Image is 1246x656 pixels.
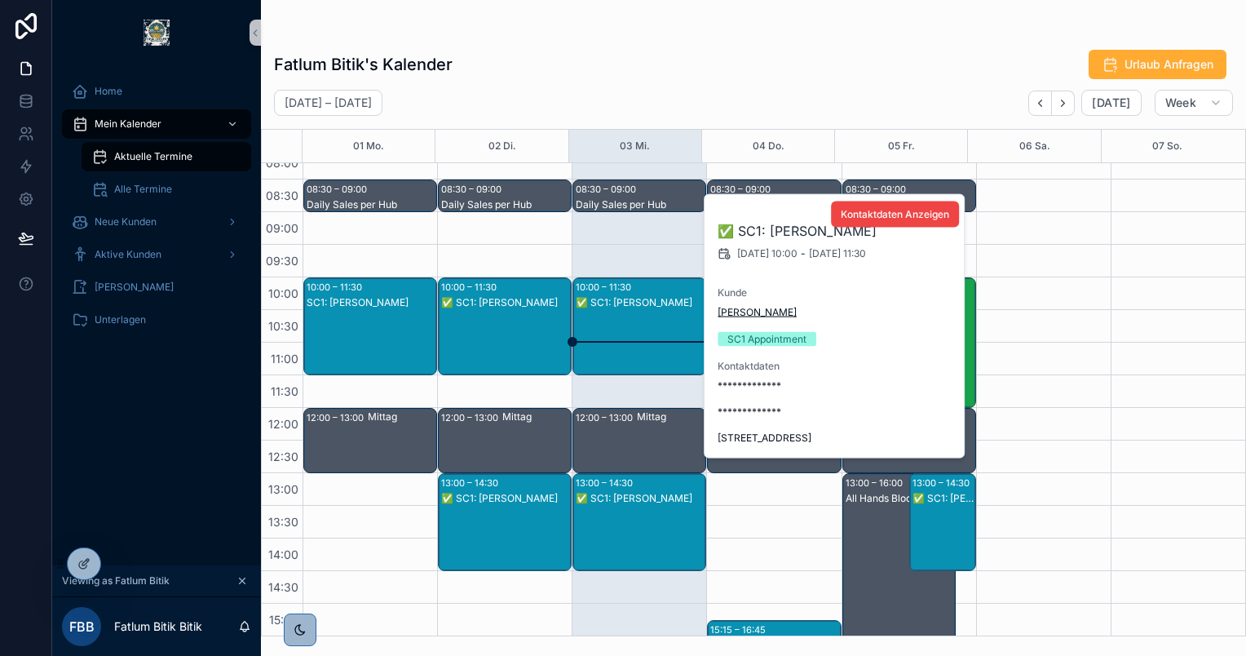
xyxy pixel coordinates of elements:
[708,180,840,211] div: 08:30 – 09:00Daily Sales per Hub
[1028,91,1052,116] button: Back
[82,175,251,204] a: Alle Termine
[95,313,146,326] span: Unterlagen
[62,109,251,139] a: Mein Kalender
[62,77,251,106] a: Home
[753,130,784,162] button: 04 Do.
[912,492,974,505] div: ✅ SC1: [PERSON_NAME]
[439,409,571,472] div: 12:00 – 13:00Mittag
[264,482,303,496] span: 13:00
[1081,90,1141,116] button: [DATE]
[62,207,251,237] a: Neue Kunden
[573,474,705,570] div: 13:00 – 14:30✅ SC1: [PERSON_NAME]
[95,248,161,261] span: Aktive Kunden
[264,417,303,431] span: 12:00
[846,181,910,197] div: 08:30 – 09:00
[285,95,372,111] h2: [DATE] – [DATE]
[573,278,705,375] div: 10:00 – 11:30✅ SC1: [PERSON_NAME]
[718,286,952,299] span: Kunde
[1155,90,1233,116] button: Week
[620,130,650,162] button: 03 Mi.
[888,130,915,162] div: 05 Fr.
[264,547,303,561] span: 14:00
[441,492,570,505] div: ✅ SC1: [PERSON_NAME]
[809,247,866,260] span: [DATE] 11:30
[1019,130,1050,162] button: 06 Sa.
[95,215,157,228] span: Neue Kunden
[912,475,974,491] div: 13:00 – 14:30
[267,384,303,398] span: 11:30
[264,450,303,463] span: 12:30
[307,296,435,309] div: SC1: [PERSON_NAME]
[910,474,975,570] div: 13:00 – 14:30✅ SC1: [PERSON_NAME]
[62,273,251,302] a: [PERSON_NAME]
[1089,50,1226,79] button: Urlaub Anfragen
[95,117,161,131] span: Mein Kalender
[576,475,637,491] div: 13:00 – 14:30
[439,180,571,211] div: 08:30 – 09:00Daily Sales per Hub
[841,208,949,221] span: Kontaktdaten Anzeigen
[573,180,705,211] div: 08:30 – 09:00Daily Sales per Hub
[69,617,95,636] span: FBB
[114,183,172,196] span: Alle Termine
[307,279,366,295] div: 10:00 – 11:30
[846,475,907,491] div: 13:00 – 16:00
[262,254,303,268] span: 09:30
[264,319,303,333] span: 10:30
[576,279,635,295] div: 10:00 – 11:30
[368,410,435,423] div: Mittag
[441,198,570,211] div: Daily Sales per Hub
[488,130,516,162] button: 02 Di.
[267,352,303,366] span: 11:00
[441,279,501,295] div: 10:00 – 11:30
[576,198,705,211] div: Daily Sales per Hub
[843,180,975,211] div: 08:30 – 09:00Daily Sales per Hub
[576,296,705,309] div: ✅ SC1: [PERSON_NAME]
[1124,56,1213,73] span: Urlaub Anfragen
[265,613,303,627] span: 15:00
[502,410,570,423] div: Mittag
[52,65,261,356] div: scrollable content
[441,181,506,197] div: 08:30 – 09:00
[264,515,303,529] span: 13:30
[304,409,436,472] div: 12:00 – 13:00Mittag
[95,281,174,294] span: [PERSON_NAME]
[718,221,952,241] h2: ✅ SC1: [PERSON_NAME]
[114,150,192,163] span: Aktuelle Termine
[62,305,251,335] a: Unterlagen
[1165,95,1196,110] span: Week
[62,240,251,269] a: Aktive Kunden
[262,188,303,202] span: 08:30
[1092,95,1130,110] span: [DATE]
[307,181,371,197] div: 08:30 – 09:00
[264,286,303,300] span: 10:00
[114,618,202,635] p: Fatlum Bitik Bitik
[304,180,436,211] div: 08:30 – 09:00Daily Sales per Hub
[576,492,705,505] div: ✅ SC1: [PERSON_NAME]
[82,142,251,171] a: Aktuelle Termine
[441,410,502,426] div: 12:00 – 13:00
[831,202,959,228] button: Kontaktdaten Anzeigen
[144,20,170,46] img: App logo
[637,410,705,423] div: Mittag
[718,360,952,373] span: Kontaktdaten
[262,156,303,170] span: 08:00
[1152,130,1182,162] button: 07 So.
[439,278,571,375] div: 10:00 – 11:30✅ SC1: [PERSON_NAME]
[1052,91,1075,116] button: Next
[727,332,806,347] div: SC1 Appointment
[573,409,705,472] div: 12:00 – 13:00Mittag
[307,198,435,211] div: Daily Sales per Hub
[718,432,952,445] span: [STREET_ADDRESS]
[274,53,453,76] h1: Fatlum Bitik's Kalender
[262,221,303,235] span: 09:00
[439,474,571,570] div: 13:00 – 14:30✅ SC1: [PERSON_NAME]
[353,130,384,162] button: 01 Mo.
[710,622,770,638] div: 15:15 – 16:45
[718,306,797,319] a: [PERSON_NAME]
